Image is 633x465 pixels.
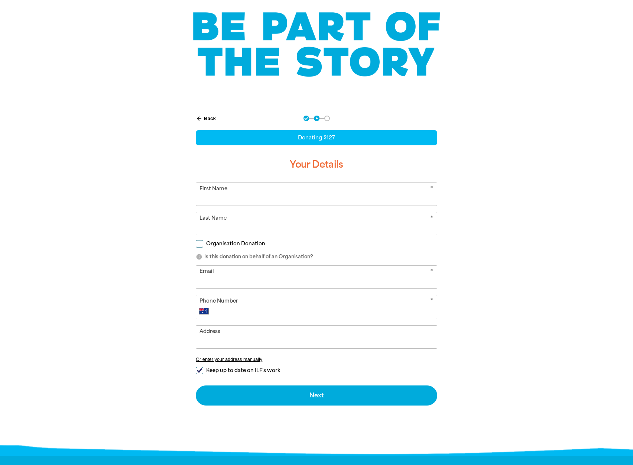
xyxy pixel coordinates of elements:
[196,385,437,406] button: Next
[303,116,309,121] button: Navigate to step 1 of 3 to enter your donation amount
[324,116,330,121] button: Navigate to step 3 of 3 to enter your payment details
[196,153,437,177] h3: Your Details
[206,240,265,247] span: Organisation Donation
[196,253,437,261] p: Is this donation on behalf of an Organisation?
[196,254,202,260] i: info
[196,115,202,122] i: arrow_back
[196,356,437,362] button: Or enter your address manually
[314,116,319,121] button: Navigate to step 2 of 3 to enter your details
[430,297,433,306] i: Required
[196,240,203,248] input: Organisation Donation
[196,367,203,374] input: Keep up to date on ILF's work
[196,130,437,145] div: Donating $127
[206,367,280,374] span: Keep up to date on ILF's work
[193,112,219,125] button: Back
